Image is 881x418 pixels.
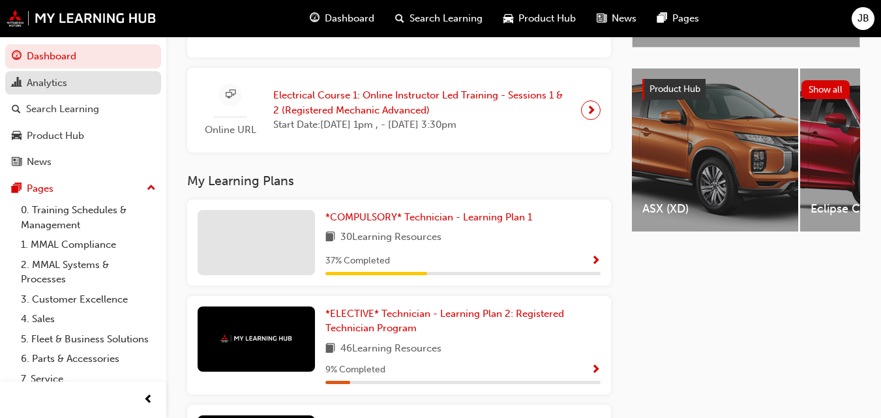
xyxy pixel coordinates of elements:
[325,306,601,336] a: *ELECTIVE* Technician - Learning Plan 2: Registered Technician Program
[16,235,161,255] a: 1. MMAL Compliance
[5,42,161,177] button: DashboardAnalyticsSearch LearningProduct HubNews
[591,256,601,267] span: Show Progress
[27,181,53,196] div: Pages
[586,5,647,32] a: news-iconNews
[503,10,513,27] span: car-icon
[340,230,441,246] span: 30 Learning Resources
[858,11,869,26] span: JB
[16,290,161,310] a: 3. Customer Excellence
[198,78,601,143] a: Online URLElectrical Course 1: Online Instructor Led Training - Sessions 1 & 2 (Registered Mechan...
[12,78,22,89] span: chart-icon
[16,369,161,389] a: 7. Service
[273,88,571,117] span: Electrical Course 1: Online Instructor Led Training - Sessions 1 & 2 (Registered Mechanic Advanced)
[642,202,788,216] span: ASX (XD)
[642,79,850,100] a: Product HubShow all
[187,173,611,188] h3: My Learning Plans
[147,180,156,197] span: up-icon
[143,392,153,408] span: prev-icon
[325,254,390,269] span: 37 % Completed
[26,102,99,117] div: Search Learning
[5,177,161,201] button: Pages
[198,123,263,138] span: Online URL
[325,211,532,223] span: *COMPULSORY* Technician - Learning Plan 1
[27,128,84,143] div: Product Hub
[5,124,161,148] a: Product Hub
[647,5,709,32] a: pages-iconPages
[385,5,493,32] a: search-iconSearch Learning
[5,71,161,95] a: Analytics
[16,200,161,235] a: 0. Training Schedules & Management
[5,97,161,121] a: Search Learning
[657,10,667,27] span: pages-icon
[16,329,161,350] a: 5. Fleet & Business Solutions
[586,101,596,119] span: next-icon
[395,10,404,27] span: search-icon
[612,11,636,26] span: News
[597,10,606,27] span: news-icon
[16,255,161,290] a: 2. MMAL Systems & Processes
[7,10,157,27] img: mmal
[5,44,161,68] a: Dashboard
[12,157,22,168] span: news-icon
[325,230,335,246] span: book-icon
[27,155,52,170] div: News
[325,308,564,335] span: *ELECTIVE* Technician - Learning Plan 2: Registered Technician Program
[325,11,374,26] span: Dashboard
[310,10,320,27] span: guage-icon
[325,341,335,357] span: book-icon
[12,183,22,195] span: pages-icon
[12,130,22,142] span: car-icon
[591,365,601,376] span: Show Progress
[852,7,874,30] button: JB
[632,68,798,231] a: ASX (XD)
[591,362,601,378] button: Show Progress
[299,5,385,32] a: guage-iconDashboard
[410,11,483,26] span: Search Learning
[591,253,601,269] button: Show Progress
[518,11,576,26] span: Product Hub
[16,309,161,329] a: 4. Sales
[650,83,700,95] span: Product Hub
[325,210,537,225] a: *COMPULSORY* Technician - Learning Plan 1
[672,11,699,26] span: Pages
[220,335,292,343] img: mmal
[12,104,21,115] span: search-icon
[226,87,235,103] span: sessionType_ONLINE_URL-icon
[5,150,161,174] a: News
[273,117,571,132] span: Start Date: [DATE] 1pm , - [DATE] 3:30pm
[340,341,441,357] span: 46 Learning Resources
[16,349,161,369] a: 6. Parts & Accessories
[27,76,67,91] div: Analytics
[801,80,850,99] button: Show all
[12,51,22,63] span: guage-icon
[493,5,586,32] a: car-iconProduct Hub
[325,363,385,378] span: 9 % Completed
